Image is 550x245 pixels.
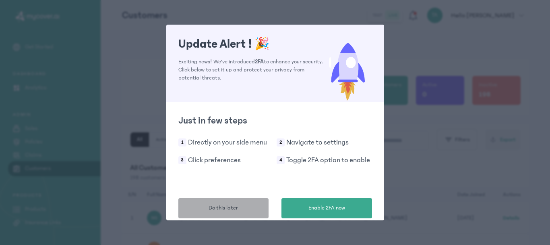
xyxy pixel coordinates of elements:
p: Directly on your side menu [188,137,267,148]
p: Click preferences [188,155,241,166]
p: Navigate to settings [286,137,349,148]
p: Toggle 2FA option to enable [286,155,370,166]
span: 4 [277,156,285,164]
span: 2 [277,138,285,147]
span: 2FA [255,59,264,65]
p: Exciting news! We've introduced to enhance your security. Click below to set it up and protect yo... [178,58,324,82]
span: 1 [178,138,186,147]
button: Enable 2FA now [281,198,372,218]
span: 3 [178,156,186,164]
button: Do this later [178,198,269,218]
span: 🎉 [254,37,269,51]
h2: Just in few steps [178,114,372,127]
span: Do this later [209,204,238,212]
span: Enable 2FA now [308,204,345,212]
h1: Update Alert ! [178,37,324,51]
